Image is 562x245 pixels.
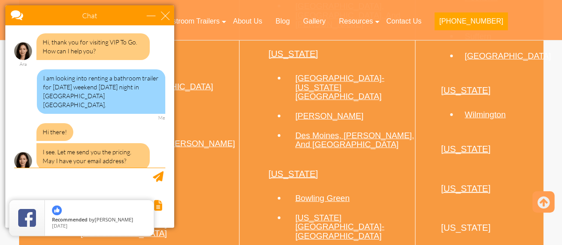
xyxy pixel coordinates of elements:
img: Ara avatar image. [14,152,32,170]
div: Hi there! [36,123,73,141]
a: Blog [269,12,296,31]
a: [US_STATE] [268,49,318,59]
div: Ara [14,61,32,67]
div: Me [158,115,165,120]
a: [US_STATE][GEOGRAPHIC_DATA] [80,82,213,91]
a: Resources [332,12,379,31]
textarea: type your message [14,168,165,214]
span: by [52,217,147,223]
a: Restroom Trailers [157,12,226,31]
img: Review Rating [18,209,36,227]
div: Chat [36,5,143,25]
a: [GEOGRAPHIC_DATA] [465,51,551,60]
a: [PHONE_NUMBER] [428,12,514,36]
a: [US_STATE] [268,169,318,179]
div: Request email transcript [153,200,163,211]
div: minimize [147,11,155,20]
div: close [161,11,170,20]
a: [GEOGRAPHIC_DATA]-[US_STATE][GEOGRAPHIC_DATA] [295,73,384,101]
a: [PERSON_NAME] [295,111,363,120]
a: Gallery [296,12,332,31]
a: [US_STATE] [441,85,490,95]
a: About Us [226,12,269,31]
div: Send Message [153,171,163,182]
span: [PERSON_NAME] [95,216,133,223]
a: Des Moines, [PERSON_NAME], and [GEOGRAPHIC_DATA] [295,131,414,149]
img: thumbs up icon [52,205,62,215]
a: [US_STATE] [441,144,490,154]
div: I see. Let me send you the pricing. May I have your email address? [36,143,150,170]
a: powered by link [56,217,123,228]
h2: [US_STATE] [441,218,543,237]
a: Contact Us [379,12,428,31]
a: [GEOGRAPHIC_DATA]-[GEOGRAPHIC_DATA]-[GEOGRAPHIC_DATA] [80,210,169,238]
a: Wilmington [465,110,506,119]
button: [PHONE_NUMBER] [434,12,507,30]
img: Ara avatar image. [14,42,32,60]
span: Recommended [52,216,88,223]
div: I am looking into renting a bathroom trailer for [DATE] weekend [DATE] night in [GEOGRAPHIC_DATA]... [37,69,165,114]
a: [US_STATE][GEOGRAPHIC_DATA]-[GEOGRAPHIC_DATA] [295,213,384,241]
a: [US_STATE] [441,184,490,193]
span: [DATE] [52,222,68,229]
div: Hi, thank you for visiting VIP To Go. How can I help you? [36,33,150,60]
a: Bowling Green [295,193,349,203]
a: [GEOGRAPHIC_DATA][PERSON_NAME] [80,139,235,148]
